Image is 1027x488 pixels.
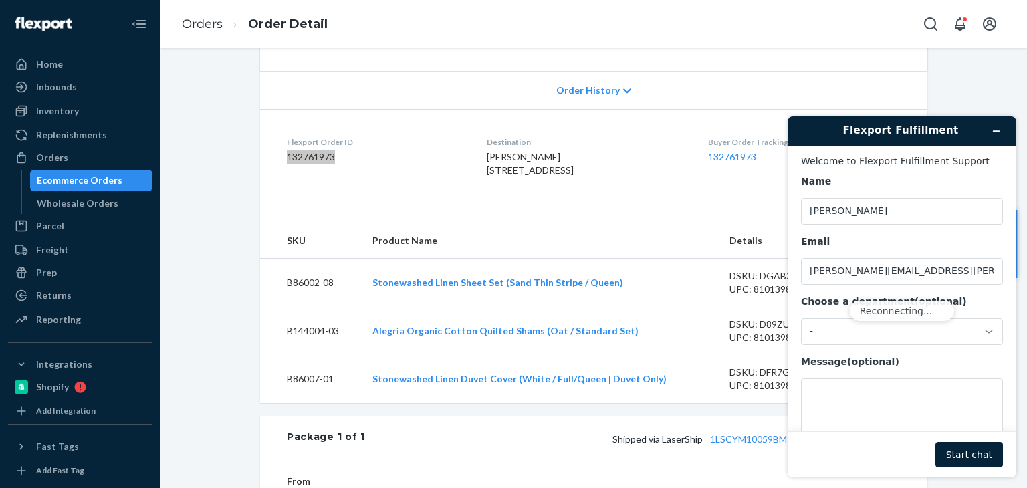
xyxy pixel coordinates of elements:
a: Wholesale Orders [30,193,153,214]
a: Stonewashed Linen Sheet Set (Sand Thin Stripe / Queen) [372,277,623,288]
a: Inventory [8,100,152,122]
div: Reporting [36,313,81,326]
a: Replenishments [8,124,152,146]
iframe: To enrich screen reader interactions, please activate Accessibility in Grammarly extension settings [777,106,1027,488]
div: Replenishments [36,128,107,142]
td: B144004-03 [260,307,362,355]
a: Parcel [8,215,152,237]
div: Prep [36,266,57,279]
div: Returns [36,289,72,302]
div: Freight [36,243,69,257]
a: Ecommerce Orders [30,170,153,191]
dt: Buyer Order Tracking [708,136,901,148]
a: Alegria Organic Cotton Quilted Shams (Oat / Standard Set) [372,325,639,336]
button: Open Search Box [917,11,944,37]
th: Product Name [362,223,719,259]
ol: breadcrumbs [171,5,338,44]
th: Details [719,223,866,259]
a: Stonewashed Linen Duvet Cover (White / Full/Queen | Duvet Only) [372,373,667,384]
div: Parcel [36,219,64,233]
div: DSKU: DFR7GLLCEA6 [729,366,855,379]
div: Shopify [36,380,69,394]
div: UPC: 810139860723 [729,283,855,296]
td: B86007-01 [260,355,362,403]
dt: Flexport Order ID [287,136,465,148]
button: Integrations [8,354,152,375]
a: Add Fast Tag [8,463,152,479]
a: 132761973 [708,151,756,162]
div: UPC: 810139864233 [729,331,855,344]
dd: 132761973 [287,150,465,164]
button: Open notifications [947,11,974,37]
dt: From [287,475,447,488]
div: Fast Tags [36,440,79,453]
div: Add Fast Tag [36,465,84,476]
button: Fast Tags [8,436,152,457]
button: Close Navigation [126,11,152,37]
a: Home [8,53,152,75]
div: UPC: 810139860785 [729,379,855,392]
div: Package 1 of 1 [287,430,365,447]
img: Flexport logo [15,17,72,31]
span: Chat [29,9,57,21]
a: Order Detail [248,17,328,31]
div: Integrations [36,358,92,371]
div: Orders [36,151,68,164]
span: Shipped via LaserShip [612,433,819,445]
a: Returns [8,285,152,306]
a: 1LSCYM10059BMIR [710,433,796,445]
a: Orders [182,17,223,31]
a: Orders [8,147,152,168]
td: B86002-08 [260,258,362,307]
span: [PERSON_NAME] [STREET_ADDRESS] [487,151,574,176]
a: Prep [8,262,152,283]
div: DSKU: D89ZUGX8VQL [729,318,855,331]
dt: Destination [487,136,686,148]
div: Wholesale Orders [37,197,118,210]
th: SKU [260,223,362,259]
div: 3 SKUs 3 Units [365,430,901,447]
a: Inbounds [8,76,152,98]
button: Open account menu [976,11,1003,37]
div: DSKU: DGABX7P4QDT [729,269,855,283]
div: Inbounds [36,80,77,94]
a: Shopify [8,376,152,398]
a: Reporting [8,309,152,330]
a: Freight [8,239,152,261]
div: Ecommerce Orders [37,174,122,187]
span: Order History [556,84,620,97]
div: Home [36,57,63,71]
a: Add Integration [8,403,152,419]
div: Inventory [36,104,79,118]
div: Add Integration [36,405,96,416]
